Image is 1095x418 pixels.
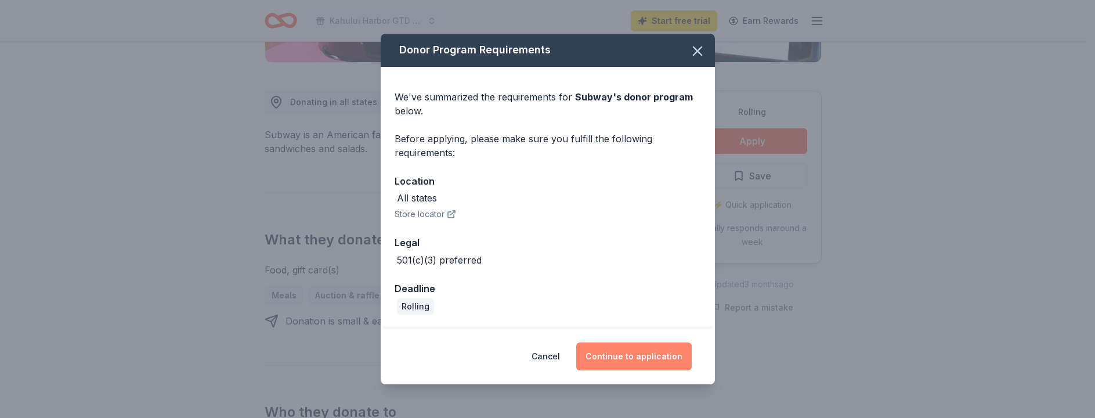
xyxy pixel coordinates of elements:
[397,253,482,267] div: 501(c)(3) preferred
[397,298,434,315] div: Rolling
[395,281,701,296] div: Deadline
[532,343,560,370] button: Cancel
[395,235,701,250] div: Legal
[576,343,692,370] button: Continue to application
[395,132,701,160] div: Before applying, please make sure you fulfill the following requirements:
[395,90,701,118] div: We've summarized the requirements for below.
[395,174,701,189] div: Location
[397,191,437,205] div: All states
[575,91,693,103] span: Subway 's donor program
[381,34,715,67] div: Donor Program Requirements
[395,207,456,221] button: Store locator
